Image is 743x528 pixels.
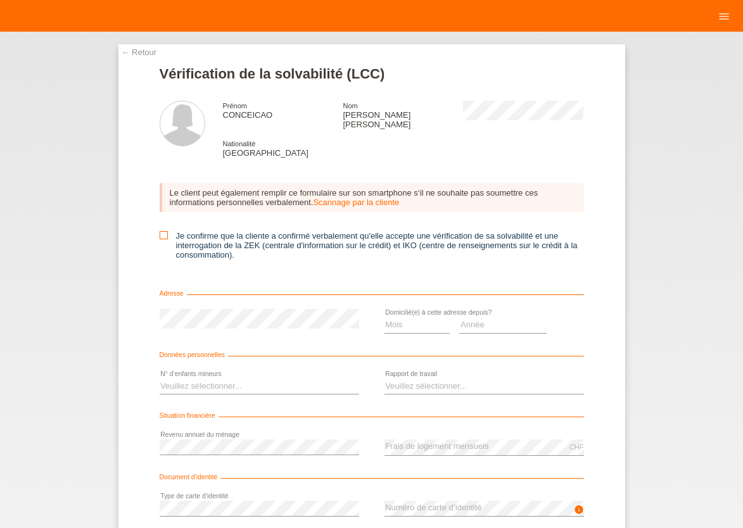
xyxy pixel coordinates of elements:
[711,12,737,20] a: menu
[343,101,463,129] div: [PERSON_NAME] [PERSON_NAME]
[160,290,187,297] span: Adresse
[160,351,228,358] span: Données personnelles
[718,10,730,23] i: menu
[223,139,343,158] div: [GEOGRAPHIC_DATA]
[160,412,219,419] span: Situation financière
[223,101,343,120] div: CONCEICAO
[574,505,584,515] i: info
[223,102,248,110] span: Prénom
[122,47,157,57] a: ← Retour
[160,474,221,481] span: Document d’identité
[223,140,256,148] span: Nationalité
[313,198,399,207] a: Scannage par la cliente
[569,443,584,451] div: CHF
[160,66,584,82] h1: Vérification de la solvabilité (LCC)
[574,508,584,516] a: info
[160,231,584,260] label: Je confirme que la cliente a confirmé verbalement qu'elle accepte une vérification de sa solvabil...
[160,183,584,212] div: Le client peut également remplir ce formulaire sur son smartphone s‘il ne souhaite pas soumettre ...
[343,102,357,110] span: Nom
